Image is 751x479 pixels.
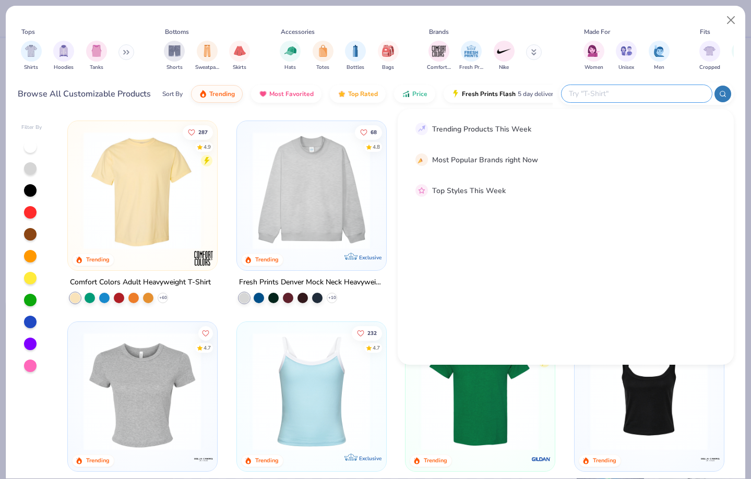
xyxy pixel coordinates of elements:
button: filter button [313,41,333,71]
div: filter for Men [649,41,670,71]
div: filter for Fresh Prints [459,41,483,71]
img: Tanks Image [91,45,102,57]
div: Trending Products This Week [432,124,531,135]
button: filter button [616,41,637,71]
button: filter button [86,41,107,71]
img: Nike Image [496,43,512,59]
span: Bottles [347,64,364,71]
button: Trending [191,85,243,103]
div: filter for Sweatpants [195,41,219,71]
img: Shirts Image [25,45,37,57]
span: Comfort Colors [427,64,451,71]
span: 5 day delivery [518,88,556,100]
img: Gildan logo [531,448,552,469]
div: filter for Hats [280,41,301,71]
div: Filter By [21,124,42,131]
img: a25d9891-da96-49f3-a35e-76288174bf3a [247,332,375,450]
span: + 10 [328,294,336,301]
img: pink_star.gif [417,186,426,195]
span: Most Favorited [269,90,314,98]
img: Hats Image [284,45,296,57]
div: filter for Women [583,41,604,71]
span: 232 [367,330,377,336]
button: Like [183,125,213,139]
img: flash.gif [451,90,460,98]
span: Skirts [233,64,246,71]
div: Fits [700,27,710,37]
img: db319196-8705-402d-8b46-62aaa07ed94f [416,332,544,450]
span: Men [654,64,664,71]
div: Sort By [162,89,183,99]
span: Top Rated [348,90,378,98]
button: Fresh Prints Flash5 day delivery [444,85,564,103]
div: 4.7 [373,344,380,352]
div: Brands [429,27,449,37]
div: filter for Comfort Colors [427,41,451,71]
span: + 60 [159,294,167,301]
img: Totes Image [317,45,329,57]
div: Browse All Customizable Products [18,88,151,100]
button: filter button [229,41,250,71]
img: 8af284bf-0d00-45ea-9003-ce4b9a3194ad [585,332,713,450]
img: Comfort Colors Image [431,43,447,59]
div: Most Popular Brands right Now [432,154,538,165]
button: Price [394,85,435,103]
span: Fresh Prints [459,64,483,71]
img: TopRated.gif [338,90,346,98]
img: Shorts Image [169,45,181,57]
span: Exclusive [359,254,381,260]
div: filter for Hoodies [53,41,74,71]
button: filter button [699,41,720,71]
span: Totes [316,64,329,71]
img: Fresh Prints Image [463,43,479,59]
span: Shirts [24,64,38,71]
button: filter button [280,41,301,71]
input: Try "T-Shirt" [568,88,705,100]
button: filter button [164,41,185,71]
img: Men Image [653,45,665,57]
span: Price [412,90,427,98]
div: Tops [21,27,35,37]
div: Fresh Prints Denver Mock Neck Heavyweight Sweatshirt [239,276,384,289]
div: filter for Bags [378,41,399,71]
img: Bella + Canvas logo [699,448,720,469]
img: Skirts Image [234,45,246,57]
div: filter for Shorts [164,41,185,71]
div: Top Styles This Week [432,185,506,196]
button: filter button [21,41,42,71]
button: filter button [494,41,515,71]
span: 68 [371,129,377,135]
div: filter for Shirts [21,41,42,71]
div: filter for Nike [494,41,515,71]
span: Hoodies [54,64,74,71]
div: filter for Bottles [345,41,366,71]
button: filter button [378,41,399,71]
img: f5d85501-0dbb-4ee4-b115-c08fa3845d83 [247,131,375,249]
span: Cropped [699,64,720,71]
button: filter button [53,41,74,71]
img: Unisex Image [621,45,633,57]
div: filter for Skirts [229,41,250,71]
span: 287 [198,129,208,135]
span: Women [585,64,603,71]
button: Top Rated [330,85,386,103]
span: Trending [209,90,235,98]
button: Like [355,125,382,139]
div: 4.9 [204,143,211,151]
button: filter button [459,41,483,71]
img: trend_line.gif [417,124,426,134]
span: Nike [499,64,509,71]
img: Women Image [588,45,600,57]
div: filter for Cropped [699,41,720,71]
span: Sweatpants [195,64,219,71]
button: Like [198,326,213,340]
div: filter for Tanks [86,41,107,71]
div: Bottoms [165,27,189,37]
img: Hoodies Image [58,45,69,57]
img: aa15adeb-cc10-480b-b531-6e6e449d5067 [78,332,206,450]
span: Fresh Prints Flash [462,90,516,98]
div: Comfort Colors Adult Heavyweight T-Shirt [70,276,211,289]
span: Bags [382,64,394,71]
span: Tanks [90,64,103,71]
div: filter for Unisex [616,41,637,71]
